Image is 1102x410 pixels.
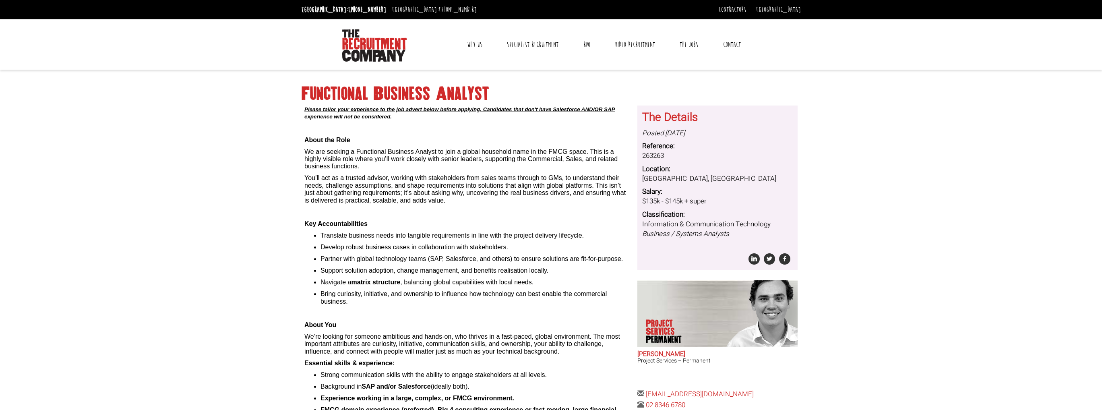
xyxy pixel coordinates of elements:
a: [PHONE_NUMBER] [348,5,386,14]
dt: Salary: [642,187,793,197]
a: RPO [577,35,596,55]
li: Partner with global technology teams (SAP, Salesforce, and others) to ensure solutions are fit-fo... [320,255,631,263]
a: Video Recruitment [609,35,661,55]
li: Background in (ideally both). [320,383,631,390]
h2: [PERSON_NAME] [637,351,798,358]
li: Navigate a , balancing global capabilities with local needs. [320,279,631,286]
p: You’ll act as a trusted advisor, working with stakeholders from sales teams through to GMs, to un... [304,174,631,204]
h1: Functional Business Analyst [302,87,801,101]
li: Translate business needs into tangible requirements in line with the project delivery lifecycle. [320,232,631,239]
b: Key Accountabilities [304,220,368,227]
li: Bring curiosity, initiative, and ownership to influence how technology can best enable the commer... [320,290,631,305]
i: Business / Systems Analysts [642,229,729,239]
b: matrix structure [351,279,401,286]
dd: $135k - $145k + super [642,197,793,206]
a: Contractors [719,5,746,14]
dd: Information & Communication Technology [642,219,793,239]
a: [EMAIL_ADDRESS][DOMAIN_NAME] [646,389,754,399]
a: [PHONE_NUMBER] [439,5,477,14]
li: [GEOGRAPHIC_DATA]: [390,3,479,16]
a: Specialist Recruitment [501,35,564,55]
dd: [GEOGRAPHIC_DATA], [GEOGRAPHIC_DATA] [642,174,793,184]
li: Strong communication skills with the ability to engage stakeholders at all levels. [320,371,631,379]
b: Essential skills & experience: [304,360,395,367]
a: 02 8346 6780 [646,400,685,410]
dt: Reference: [642,141,793,151]
img: Sam McKay does Project Services Permanent [720,280,798,347]
b: About the Role [304,137,350,143]
dd: 263263 [642,151,793,161]
a: [GEOGRAPHIC_DATA] [756,5,801,14]
dt: Location: [642,164,793,174]
span: Please tailor your experience to the job advert below before applying. Candidates that don't have... [304,106,615,120]
span: Permanent [646,335,702,344]
li: Support solution adoption, change management, and benefits realisation locally. [320,267,631,274]
li: [GEOGRAPHIC_DATA]: [300,3,388,16]
p: Project Services [646,319,702,344]
b: SAP and/or Salesforce [362,383,430,390]
h3: The Details [642,112,793,124]
i: Posted [DATE] [642,128,685,138]
a: Contact [717,35,747,55]
h3: Project Services – Permanent [637,358,798,364]
a: Why Us [461,35,488,55]
a: The Jobs [674,35,704,55]
p: We’re looking for someone ambitious and hands-on, who thrives in a fast-paced, global environment... [304,333,631,355]
li: Develop robust business cases in collaboration with stakeholders. [320,244,631,251]
b: Experience working in a large, complex, or FMCG environment. [320,395,514,402]
dt: Classification: [642,210,793,219]
b: About You [304,321,336,328]
img: The Recruitment Company [342,29,407,62]
p: We are seeking a Functional Business Analyst to join a global household name in the FMCG space. T... [304,148,631,170]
